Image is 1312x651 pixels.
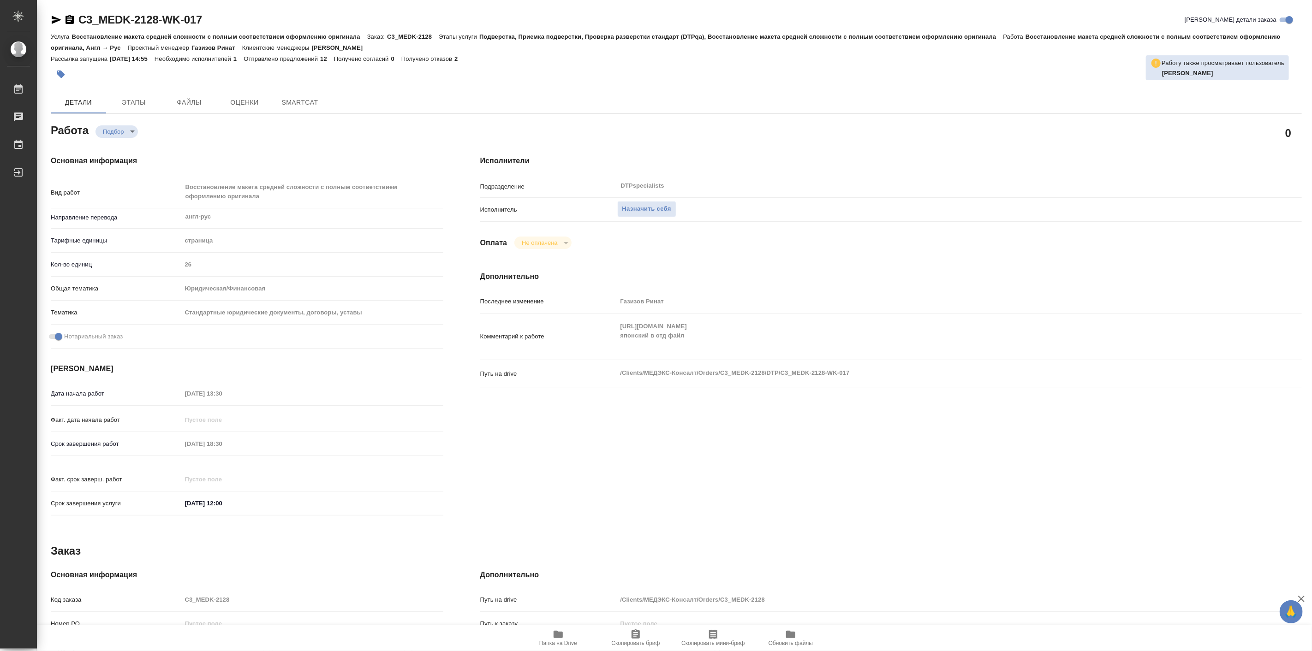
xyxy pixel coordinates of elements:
[112,97,156,108] span: Этапы
[167,97,211,108] span: Файлы
[51,595,182,604] p: Код заказа
[391,55,401,62] p: 0
[182,387,262,400] input: Пустое поле
[51,64,71,84] button: Добавить тэг
[182,617,443,630] input: Пустое поле
[617,319,1234,353] textarea: [URL][DOMAIN_NAME] японский в отд файл
[78,13,202,26] a: C3_MEDK-2128-WK-017
[128,44,191,51] p: Проектный менеджер
[320,55,334,62] p: 12
[56,97,101,108] span: Детали
[51,415,182,425] p: Факт. дата начала работ
[51,363,443,374] h4: [PERSON_NAME]
[51,121,89,138] h2: Работа
[752,625,829,651] button: Обновить файлы
[539,640,577,646] span: Папка на Drive
[334,55,391,62] p: Получено согласий
[480,619,617,628] p: Путь к заказу
[51,499,182,508] p: Срок завершения услуги
[367,33,387,40] p: Заказ:
[1162,70,1213,77] b: [PERSON_NAME]
[191,44,242,51] p: Газизов Ринат
[51,260,182,269] p: Кол-во единиц
[1003,33,1026,40] p: Работа
[401,55,454,62] p: Получено отказов
[100,128,127,136] button: Подбор
[454,55,465,62] p: 2
[439,33,479,40] p: Этапы услуги
[51,308,182,317] p: Тематика
[51,569,443,580] h4: Основная информация
[480,182,617,191] p: Подразделение
[182,305,443,320] div: Стандартные юридические документы, договоры, уставы
[182,473,262,486] input: Пустое поле
[514,237,571,249] div: Подбор
[617,295,1234,308] input: Пустое поле
[480,569,1302,580] h4: Дополнительно
[51,544,81,558] h2: Заказ
[1162,59,1284,68] p: Работу также просматривает пользователь
[51,14,62,25] button: Скопировать ссылку для ЯМессенджера
[51,33,72,40] p: Услуга
[242,44,312,51] p: Клиентские менеджеры
[480,205,617,214] p: Исполнитель
[480,595,617,604] p: Путь на drive
[51,55,110,62] p: Рассылка запущена
[1185,15,1276,24] span: [PERSON_NAME] детали заказа
[64,14,75,25] button: Скопировать ссылку
[233,55,244,62] p: 1
[1285,125,1291,141] h2: 0
[622,204,671,214] span: Назначить себя
[1280,600,1303,623] button: 🙏
[110,55,155,62] p: [DATE] 14:55
[674,625,752,651] button: Скопировать мини-бриф
[72,33,367,40] p: Восстановление макета средней сложности с полным соответствием оформлению оригинала
[244,55,320,62] p: Отправлено предложений
[617,365,1234,381] textarea: /Clients/МЕДЭКС-Консалт/Orders/C3_MEDK-2128/DTP/C3_MEDK-2128-WK-017
[479,33,1003,40] p: Подверстка, Приемка подверстки, Проверка разверстки стандарт (DTPqa), Восстановление макета средн...
[480,237,507,249] h4: Оплата
[182,437,262,450] input: Пустое поле
[182,281,443,296] div: Юридическая/Финансовая
[617,593,1234,606] input: Пустое поле
[681,640,745,646] span: Скопировать мини-бриф
[519,239,560,247] button: Не оплачена
[611,640,660,646] span: Скопировать бриф
[182,413,262,426] input: Пустое поле
[311,44,370,51] p: [PERSON_NAME]
[182,233,443,249] div: страница
[64,332,123,341] span: Нотариальный заказ
[51,389,182,398] p: Дата начала работ
[617,617,1234,630] input: Пустое поле
[480,369,617,379] p: Путь на drive
[480,271,1302,282] h4: Дополнительно
[182,258,443,271] input: Пустое поле
[51,155,443,166] h4: Основная информация
[51,213,182,222] p: Направление перевода
[51,475,182,484] p: Факт. срок заверш. работ
[51,619,182,628] p: Номер РО
[519,625,597,651] button: Папка на Drive
[480,297,617,306] p: Последнее изменение
[278,97,322,108] span: SmartCat
[387,33,439,40] p: C3_MEDK-2128
[1162,69,1284,78] p: Петрова Валерия
[182,497,262,510] input: ✎ Введи что-нибудь
[222,97,267,108] span: Оценки
[617,201,676,217] button: Назначить себя
[51,236,182,245] p: Тарифные единицы
[95,125,138,138] div: Подбор
[1283,602,1299,621] span: 🙏
[51,284,182,293] p: Общая тематика
[597,625,674,651] button: Скопировать бриф
[480,155,1302,166] h4: Исполнители
[155,55,233,62] p: Необходимо исполнителей
[51,188,182,197] p: Вид работ
[182,593,443,606] input: Пустое поле
[51,439,182,449] p: Срок завершения работ
[480,332,617,341] p: Комментарий к работе
[769,640,813,646] span: Обновить файлы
